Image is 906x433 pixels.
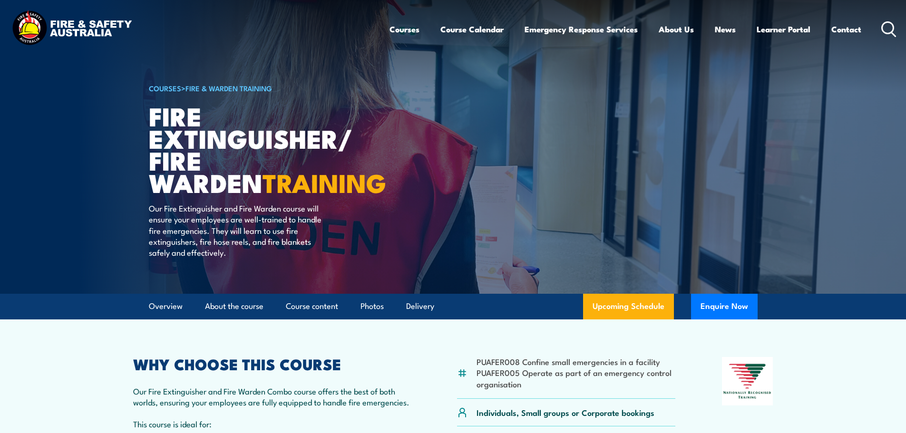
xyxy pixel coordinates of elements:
[583,294,674,319] a: Upcoming Schedule
[715,17,736,42] a: News
[440,17,504,42] a: Course Calendar
[360,294,384,319] a: Photos
[477,356,676,367] li: PUAFER008 Confine small emergencies in a facility
[406,294,434,319] a: Delivery
[149,105,384,193] h1: Fire Extinguisher/ Fire Warden
[133,357,411,370] h2: WHY CHOOSE THIS COURSE
[659,17,694,42] a: About Us
[185,83,272,93] a: Fire & Warden Training
[149,202,322,258] p: Our Fire Extinguisher and Fire Warden course will ensure your employees are well-trained to handl...
[722,357,773,405] img: Nationally Recognised Training logo.
[205,294,263,319] a: About the course
[263,162,386,202] strong: TRAINING
[149,82,384,94] h6: >
[831,17,861,42] a: Contact
[286,294,338,319] a: Course content
[477,407,654,418] p: Individuals, Small groups or Corporate bookings
[149,83,181,93] a: COURSES
[133,418,411,429] p: This course is ideal for:
[133,385,411,408] p: Our Fire Extinguisher and Fire Warden Combo course offers the best of both worlds, ensuring your ...
[691,294,758,319] button: Enquire Now
[757,17,810,42] a: Learner Portal
[525,17,638,42] a: Emergency Response Services
[390,17,419,42] a: Courses
[477,367,676,389] li: PUAFER005 Operate as part of an emergency control organisation
[149,294,183,319] a: Overview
